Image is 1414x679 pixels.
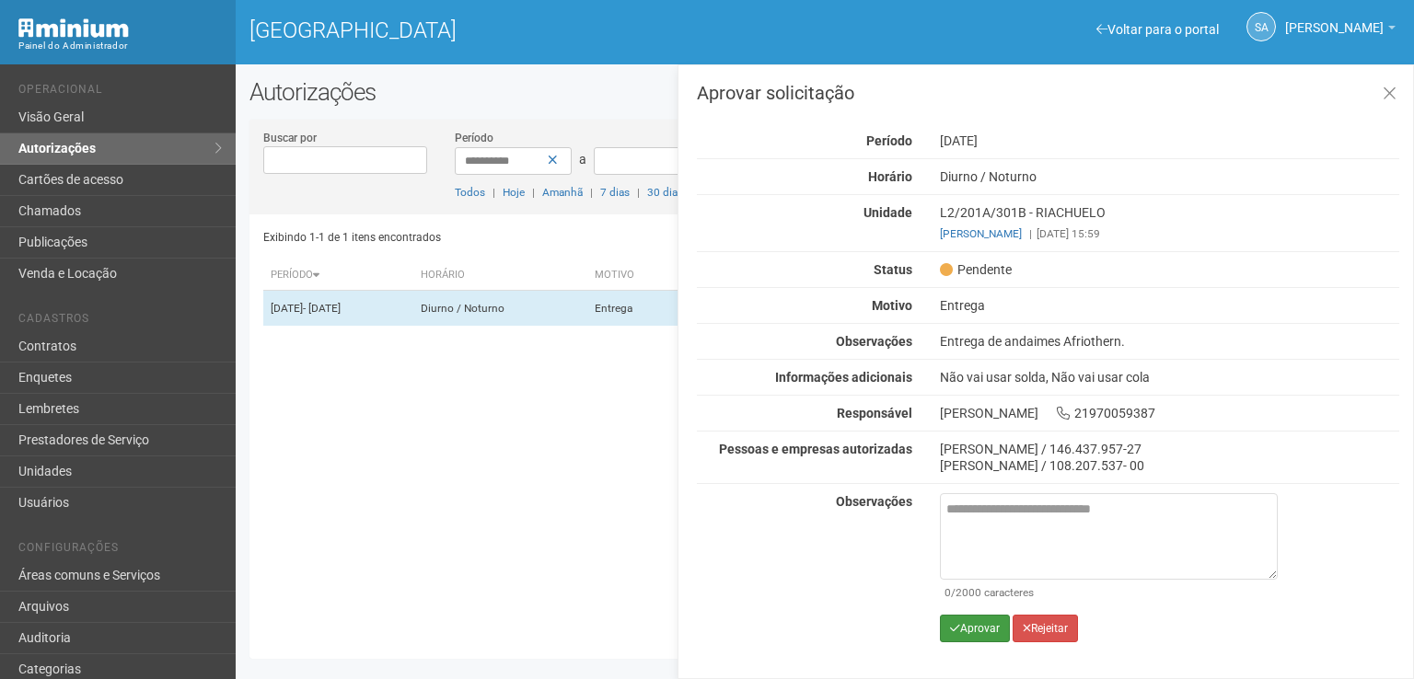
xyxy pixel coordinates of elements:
[940,615,1010,642] button: Aprovar
[872,298,912,313] strong: Motivo
[926,369,1413,386] div: Não vai usar solda, Não vai usar cola
[836,494,912,509] strong: Observações
[866,133,912,148] strong: Período
[18,312,222,331] li: Cadastros
[926,132,1413,149] div: [DATE]
[493,186,495,199] span: |
[455,186,485,199] a: Todos
[303,302,341,315] span: - [DATE]
[926,168,1413,185] div: Diurno / Noturno
[940,441,1399,457] div: [PERSON_NAME] / 146.437.957-27
[940,261,1012,278] span: Pendente
[945,584,1273,601] div: /2000 caracteres
[647,186,683,199] a: 30 dias
[775,370,912,385] strong: Informações adicionais
[413,291,587,327] td: Diurno / Noturno
[836,334,912,349] strong: Observações
[926,333,1413,350] div: Entrega de andaimes Afriothern.
[637,186,640,199] span: |
[1285,3,1384,35] span: Silvio Anjos
[579,152,586,167] span: a
[1246,12,1276,41] a: SA
[249,18,811,42] h1: [GEOGRAPHIC_DATA]
[719,442,912,456] strong: Pessoas e empresas autorizadas
[940,225,1399,242] div: [DATE] 15:59
[926,297,1413,314] div: Entrega
[542,186,583,199] a: Amanhã
[263,260,413,291] th: Período
[926,405,1413,421] div: [PERSON_NAME] 21970059387
[263,291,413,327] td: [DATE]
[1013,615,1078,642] button: Rejeitar
[863,205,912,220] strong: Unidade
[1285,23,1396,38] a: [PERSON_NAME]
[587,291,683,327] td: Entrega
[18,83,222,102] li: Operacional
[945,586,951,599] span: 0
[18,541,222,560] li: Configurações
[697,84,1399,102] h3: Aprovar solicitação
[940,457,1399,474] div: [PERSON_NAME] / 108.207.537- 00
[600,186,630,199] a: 7 dias
[926,204,1413,242] div: L2/201A/301B - RIACHUELO
[868,169,912,184] strong: Horário
[18,18,129,38] img: Minium
[1029,227,1032,240] span: |
[940,227,1022,240] a: [PERSON_NAME]
[1096,22,1219,37] a: Voltar para o portal
[503,186,525,199] a: Hoje
[1371,75,1408,114] a: Fechar
[263,130,317,146] label: Buscar por
[837,406,912,420] strong: Responsável
[18,38,222,54] div: Painel do Administrador
[587,260,683,291] th: Motivo
[455,130,493,146] label: Período
[532,186,535,199] span: |
[263,224,819,251] div: Exibindo 1-1 de 1 itens encontrados
[874,262,912,277] strong: Status
[413,260,587,291] th: Horário
[249,78,1400,106] h2: Autorizações
[590,186,593,199] span: |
